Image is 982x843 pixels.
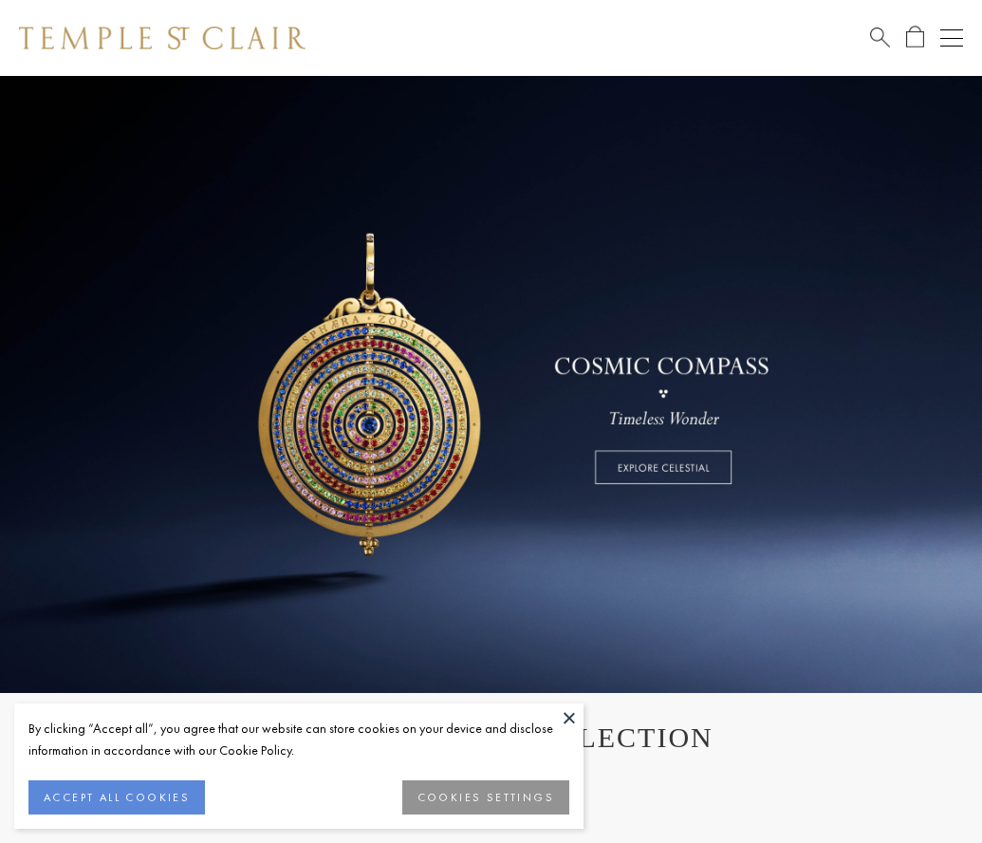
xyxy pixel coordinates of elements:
[906,26,924,49] a: Open Shopping Bag
[28,780,205,815] button: ACCEPT ALL COOKIES
[940,27,963,49] button: Open navigation
[19,27,306,49] img: Temple St. Clair
[402,780,569,815] button: COOKIES SETTINGS
[870,26,890,49] a: Search
[28,718,569,761] div: By clicking “Accept all”, you agree that our website can store cookies on your device and disclos...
